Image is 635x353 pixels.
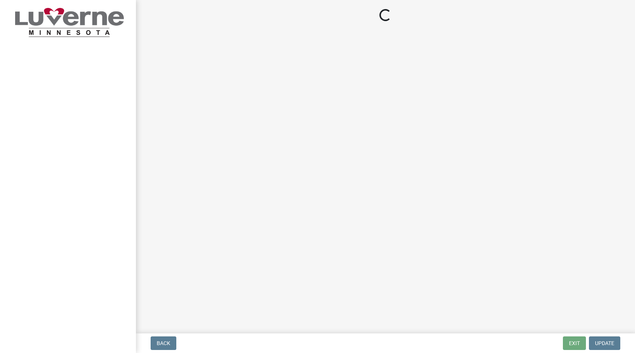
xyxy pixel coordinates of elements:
span: Back [157,340,170,346]
img: City of Luverne, Minnesota [15,8,124,37]
button: Back [151,336,176,350]
span: Update [595,340,614,346]
button: Exit [563,336,586,350]
button: Update [589,336,620,350]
